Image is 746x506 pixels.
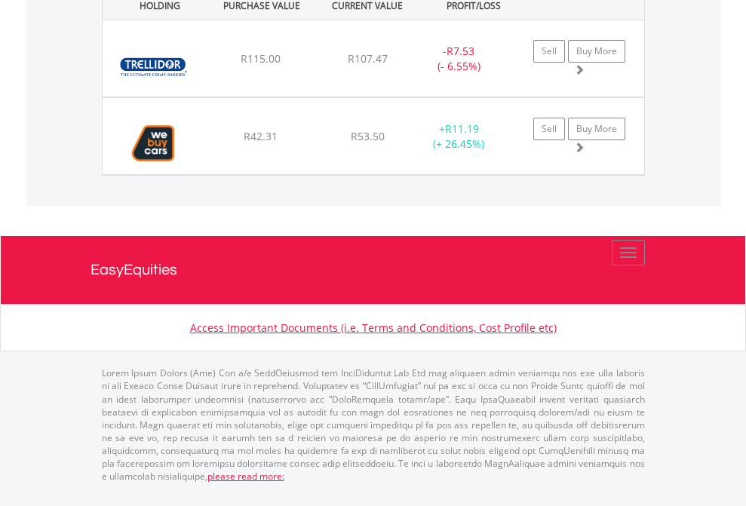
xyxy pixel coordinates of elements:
a: Sell [533,40,565,63]
span: R7.53 [447,44,474,58]
span: R115.00 [241,51,281,66]
a: EasyEquities [91,236,656,304]
div: + (+ 26.45%) [412,121,506,152]
div: - (- 6.55%) [412,44,506,74]
span: R11.19 [445,121,479,136]
a: Buy More [568,118,625,140]
a: Sell [533,118,565,140]
span: R53.50 [351,129,385,143]
img: EQU.ZA.TRL.png [110,39,195,93]
a: please read more: [207,470,284,483]
img: EQU.ZA.WBC.png [110,117,197,170]
a: Buy More [568,40,625,63]
p: Lorem Ipsum Dolors (Ame) Con a/e SeddOeiusmod tem InciDiduntut Lab Etd mag aliquaen admin veniamq... [102,366,645,483]
span: R42.31 [244,129,278,143]
span: R107.47 [348,51,388,66]
a: Access Important Documents (i.e. Terms and Conditions, Cost Profile etc) [190,320,557,335]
